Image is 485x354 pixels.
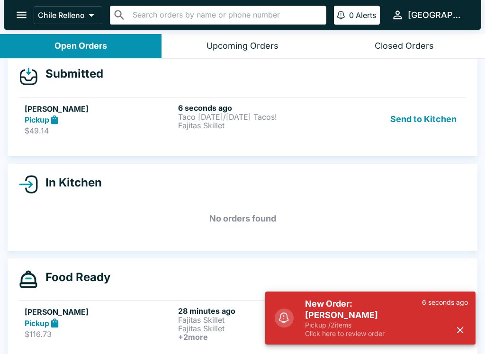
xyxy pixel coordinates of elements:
[178,103,328,113] h6: 6 seconds ago
[34,6,102,24] button: Chile Relleno
[25,319,49,328] strong: Pickup
[178,316,328,324] p: Fajitas Skillet
[25,306,174,318] h5: [PERSON_NAME]
[38,10,85,20] p: Chile Relleno
[25,126,174,135] p: $49.14
[130,9,322,22] input: Search orders by name or phone number
[349,10,354,20] p: 0
[38,67,103,81] h4: Submitted
[305,321,422,329] p: Pickup / 2 items
[38,176,102,190] h4: In Kitchen
[25,329,174,339] p: $116.73
[19,202,466,236] h5: No orders found
[178,324,328,333] p: Fajitas Skillet
[387,5,470,25] button: [GEOGRAPHIC_DATA]
[25,103,174,115] h5: [PERSON_NAME]
[19,97,466,142] a: [PERSON_NAME]Pickup$49.146 seconds agoTaco [DATE]/[DATE] Tacos!Fajitas SkilletSend to Kitchen
[178,306,328,316] h6: 28 minutes ago
[178,113,328,121] p: Taco [DATE]/[DATE] Tacos!
[19,300,466,347] a: [PERSON_NAME]Pickup$116.7328 minutes agoFajitas SkilletFajitas Skillet+2moreComplete Order
[386,103,460,136] button: Send to Kitchen
[9,3,34,27] button: open drawer
[422,298,468,307] p: 6 seconds ago
[178,121,328,130] p: Fajitas Skillet
[305,329,422,338] p: Click here to review order
[178,333,328,341] h6: + 2 more
[207,41,278,52] div: Upcoming Orders
[305,298,422,321] h5: New Order: [PERSON_NAME]
[25,115,49,124] strong: Pickup
[54,41,107,52] div: Open Orders
[408,9,466,21] div: [GEOGRAPHIC_DATA]
[38,270,110,284] h4: Food Ready
[356,10,376,20] p: Alerts
[375,41,434,52] div: Closed Orders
